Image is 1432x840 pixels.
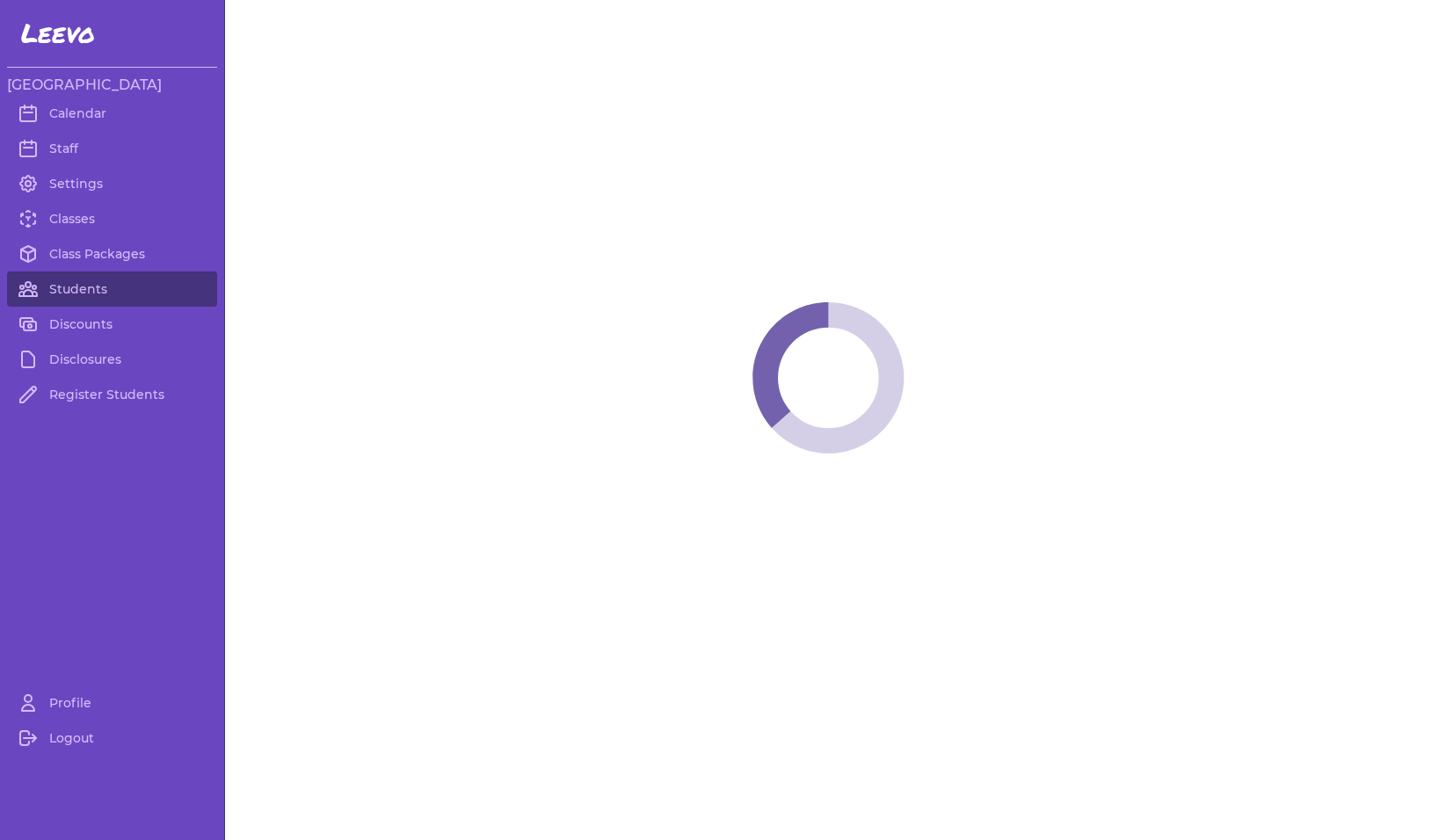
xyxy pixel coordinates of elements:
span: Leevo [21,18,95,49]
a: Class Packages [7,236,217,272]
a: Disclosures [7,342,217,377]
a: Calendar [7,96,217,131]
h3: [GEOGRAPHIC_DATA] [7,75,217,96]
a: Students [7,272,217,307]
a: Register Students [7,377,217,412]
a: Staff [7,131,217,166]
a: Settings [7,166,217,201]
a: Profile [7,685,217,721]
a: Classes [7,201,217,236]
a: Discounts [7,307,217,342]
a: Logout [7,721,217,756]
